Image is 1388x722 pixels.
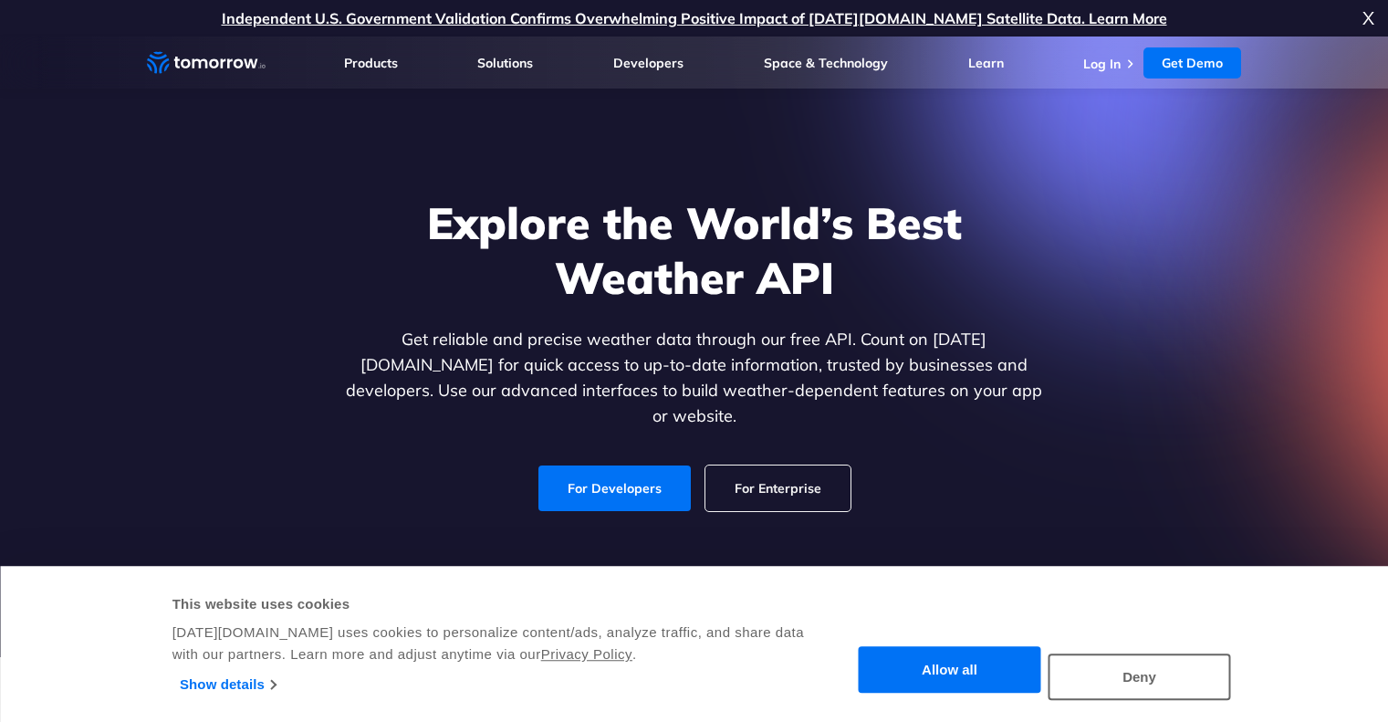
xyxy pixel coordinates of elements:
a: Show details [180,671,276,698]
a: For Enterprise [705,466,851,511]
div: This website uses cookies [172,593,807,615]
a: Space & Technology [764,55,888,71]
a: Get Demo [1143,47,1241,78]
a: Home link [147,49,266,77]
a: Independent U.S. Government Validation Confirms Overwhelming Positive Impact of [DATE][DOMAIN_NAM... [222,9,1167,27]
p: Get reliable and precise weather data through our free API. Count on [DATE][DOMAIN_NAME] for quic... [342,327,1047,429]
h1: Explore the World’s Best Weather API [342,195,1047,305]
a: Learn [968,55,1004,71]
a: Log In [1083,56,1121,72]
a: For Developers [538,466,691,511]
div: [DATE][DOMAIN_NAME] uses cookies to personalize content/ads, analyze traffic, and share data with... [172,622,807,665]
a: Developers [613,55,684,71]
button: Deny [1049,654,1231,700]
a: Privacy Policy [541,646,632,662]
a: Products [344,55,398,71]
a: Solutions [477,55,533,71]
button: Allow all [859,647,1041,694]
